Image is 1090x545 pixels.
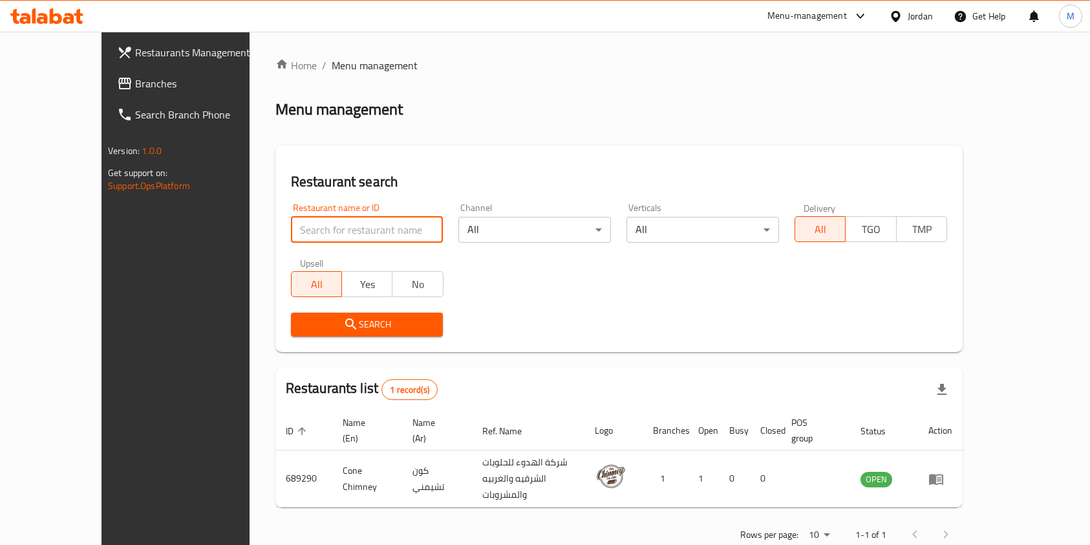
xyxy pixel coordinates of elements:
[107,99,284,130] a: Search Branch Phone
[688,411,719,450] th: Open
[332,450,402,507] td: Cone Chimney
[343,415,387,446] span: Name (En)
[719,411,750,450] th: Busy
[275,58,963,73] nav: breadcrumb
[926,374,957,405] div: Export file
[322,58,326,73] li: /
[108,177,190,194] a: Support.OpsPlatform
[750,450,781,507] td: 0
[392,271,443,297] button: No
[896,216,947,242] button: TMP
[750,411,781,450] th: Closed
[719,450,750,507] td: 0
[108,142,140,159] span: Version:
[860,472,892,487] div: OPEN
[643,411,688,450] th: Branches
[458,217,611,243] div: All
[275,58,317,73] a: Home
[275,99,403,120] h2: Menu management
[626,217,779,243] div: All
[902,220,942,239] span: TMP
[791,415,835,446] span: POS group
[291,271,342,297] button: All
[688,450,719,507] td: 1
[584,411,643,450] th: Logo
[286,423,310,439] span: ID
[767,8,847,24] div: Menu-management
[275,450,332,507] td: 689290
[135,76,273,91] span: Branches
[135,107,273,122] span: Search Branch Phone
[804,203,836,212] label: Delivery
[472,450,584,507] td: شركة الهدوء للحلويات الشرقيه والغربيه والمشروبات
[291,172,947,192] h2: Restaurant search
[107,37,284,68] a: Restaurants Management
[918,411,963,450] th: Action
[297,275,337,294] span: All
[928,471,952,487] div: Menu
[908,9,933,23] div: Jordan
[595,460,627,493] img: Cone Chimney
[291,217,443,243] input: Search for restaurant name or ID..
[135,45,273,60] span: Restaurants Management
[851,220,891,239] span: TGO
[107,68,284,99] a: Branches
[291,313,443,337] button: Search
[341,271,392,297] button: Yes
[108,164,167,181] span: Get support on:
[643,450,688,507] td: 1
[347,275,387,294] span: Yes
[301,317,433,333] span: Search
[142,142,162,159] span: 1.0.0
[300,258,324,267] label: Upsell
[1067,9,1074,23] span: M
[845,216,896,242] button: TGO
[800,220,840,239] span: All
[382,384,437,396] span: 1 record(s)
[402,450,472,507] td: كون تشيمني
[275,411,963,507] table: enhanced table
[860,423,903,439] span: Status
[286,379,438,400] h2: Restaurants list
[398,275,438,294] span: No
[412,415,456,446] span: Name (Ar)
[860,472,892,487] span: OPEN
[795,216,846,242] button: All
[855,527,886,543] p: 1-1 of 1
[482,423,539,439] span: Ref. Name
[332,58,418,73] span: Menu management
[804,526,835,545] div: Rows per page:
[740,527,798,543] p: Rows per page:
